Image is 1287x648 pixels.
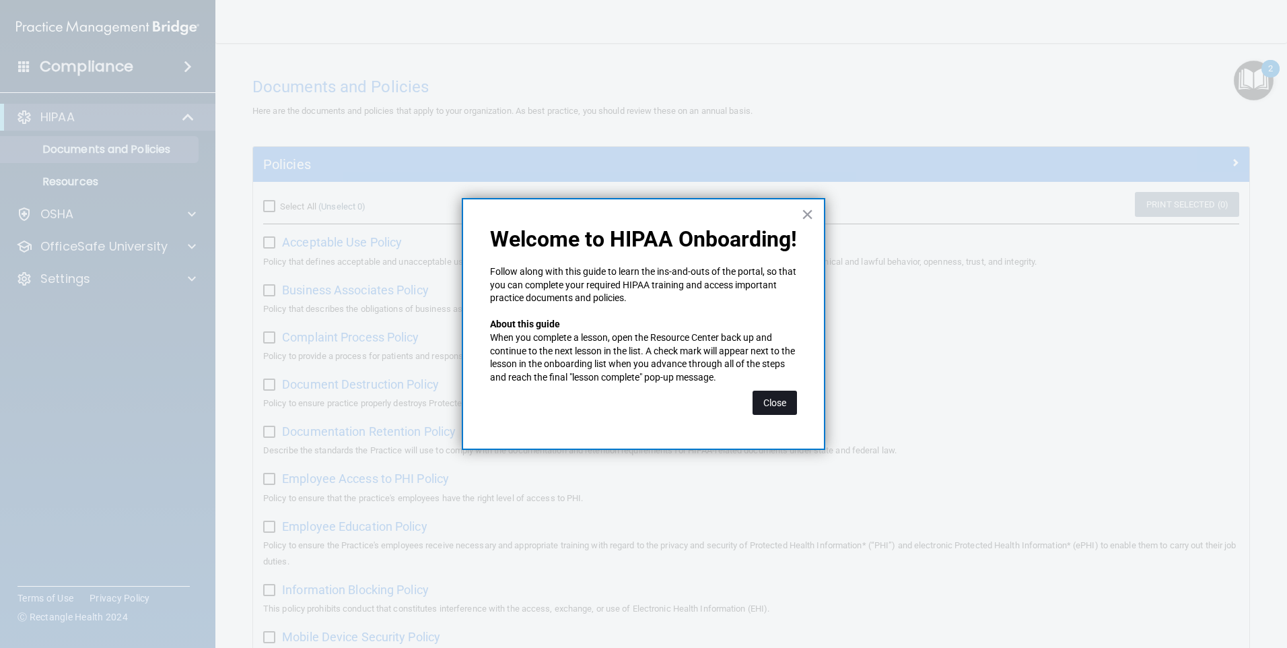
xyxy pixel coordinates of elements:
p: Follow along with this guide to learn the ins-and-outs of the portal, so that you can complete yo... [490,265,797,305]
p: When you complete a lesson, open the Resource Center back up and continue to the next lesson in t... [490,331,797,384]
p: Welcome to HIPAA Onboarding! [490,226,797,252]
button: Close [753,391,797,415]
button: Close [801,203,814,225]
strong: About this guide [490,319,560,329]
iframe: Drift Widget Chat Controller [1054,552,1271,606]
